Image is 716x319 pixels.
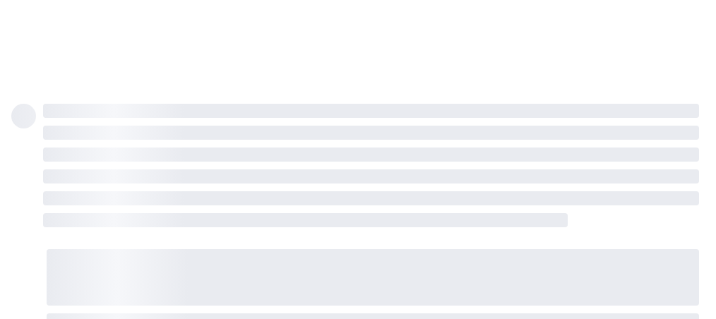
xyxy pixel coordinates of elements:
span: ‌ [43,126,699,140]
span: ‌ [11,104,36,128]
span: ‌ [43,191,699,205]
span: ‌ [47,249,699,306]
span: ‌ [43,213,568,227]
span: ‌ [43,104,699,118]
span: ‌ [43,148,699,162]
span: ‌ [43,169,699,183]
